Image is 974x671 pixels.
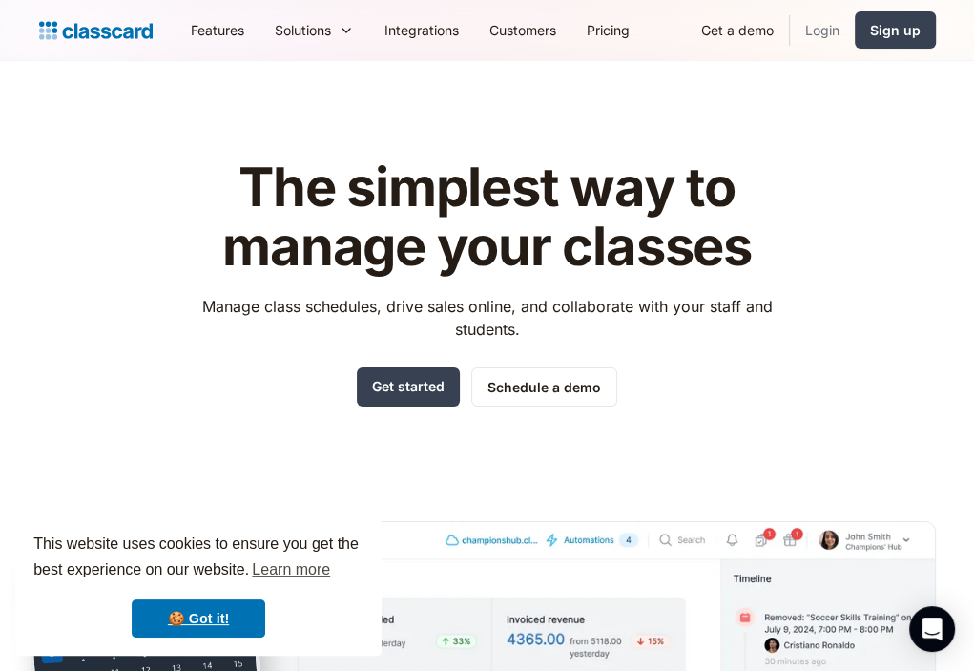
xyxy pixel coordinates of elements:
[132,599,265,638] a: dismiss cookie message
[275,20,331,40] div: Solutions
[790,9,855,52] a: Login
[15,514,382,656] div: cookieconsent
[259,9,369,52] div: Solutions
[474,9,571,52] a: Customers
[184,295,790,341] p: Manage class schedules, drive sales online, and collaborate with your staff and students.
[357,367,460,407] a: Get started
[33,533,363,584] span: This website uses cookies to ensure you get the best experience on our website.
[870,20,921,40] div: Sign up
[176,9,259,52] a: Features
[686,9,789,52] a: Get a demo
[909,606,955,652] div: Open Intercom Messenger
[855,11,936,49] a: Sign up
[369,9,474,52] a: Integrations
[184,158,790,276] h1: The simplest way to manage your classes
[39,17,153,44] a: home
[249,556,333,584] a: learn more about cookies
[571,9,645,52] a: Pricing
[471,367,617,407] a: Schedule a demo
